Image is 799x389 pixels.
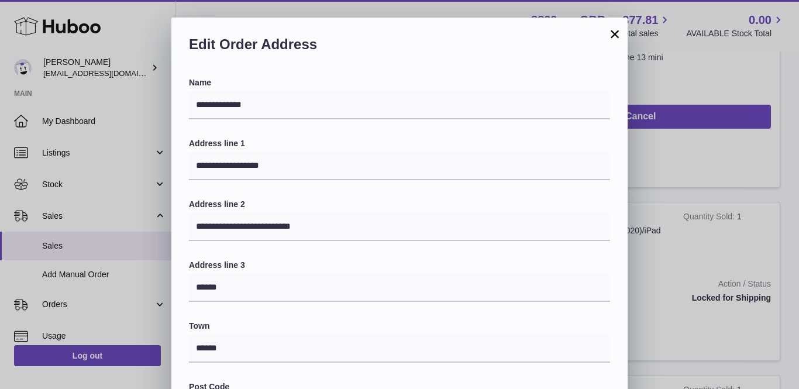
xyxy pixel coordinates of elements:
[189,199,610,210] label: Address line 2
[189,35,610,60] h2: Edit Order Address
[189,138,610,149] label: Address line 1
[189,77,610,88] label: Name
[189,260,610,271] label: Address line 3
[608,27,622,41] button: ×
[189,321,610,332] label: Town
